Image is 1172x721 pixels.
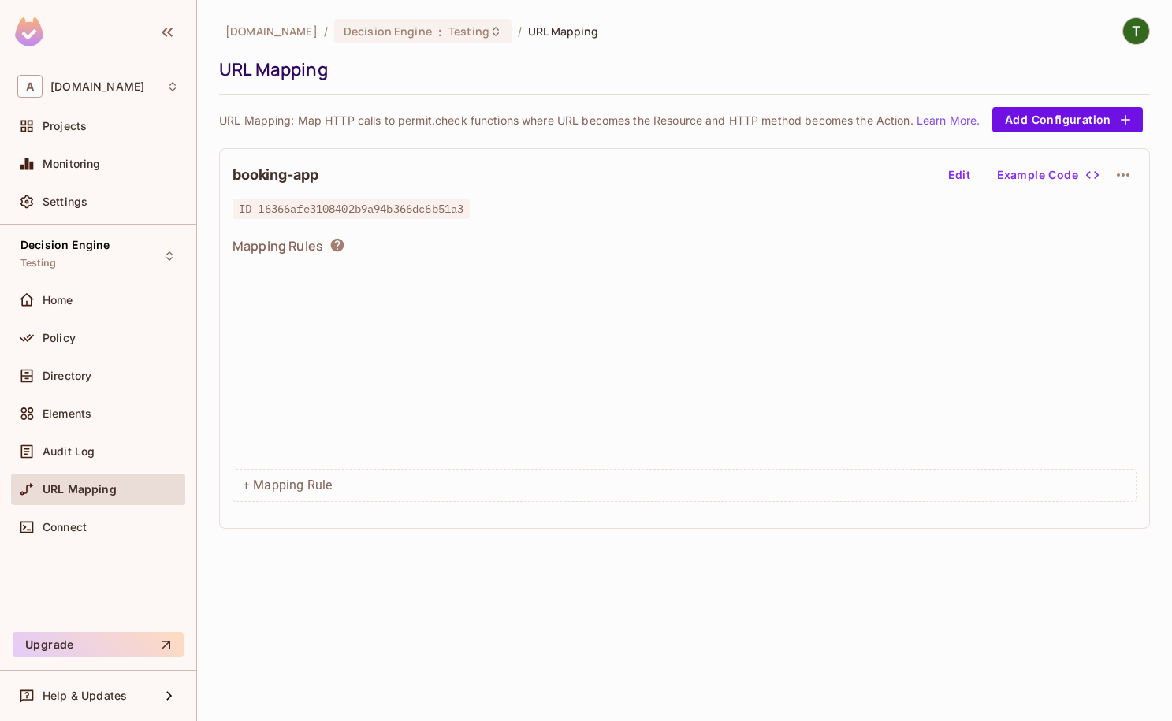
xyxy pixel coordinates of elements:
[1123,18,1149,44] img: Taha ÇEKEN
[43,445,95,458] span: Audit Log
[992,107,1143,132] button: Add Configuration
[13,632,184,657] button: Upgrade
[43,294,73,307] span: Home
[934,162,984,188] button: Edit
[324,24,328,39] li: /
[219,113,980,128] p: URL Mapping: Map HTTP calls to permit.check functions where URL becomes the Resource and HTTP met...
[437,25,443,38] span: :
[917,113,980,127] a: Learn More.
[20,239,110,251] span: Decision Engine
[219,58,1142,81] div: URL Mapping
[43,689,127,702] span: Help & Updates
[50,80,144,93] span: Workspace: abclojistik.com
[17,75,43,98] span: A
[43,407,91,420] span: Elements
[43,332,76,344] span: Policy
[20,257,56,269] span: Testing
[233,469,1137,502] div: + Mapping Rule
[43,483,117,496] span: URL Mapping
[233,165,318,184] h2: booking-app
[43,120,87,132] span: Projects
[43,158,101,170] span: Monitoring
[344,24,432,39] span: Decision Engine
[225,24,318,39] span: the active workspace
[233,199,470,219] span: ID 16366afe3108402b9a94b366dc6b51a3
[528,24,598,39] span: URL Mapping
[518,24,522,39] li: /
[43,195,87,208] span: Settings
[43,370,91,382] span: Directory
[15,17,43,46] img: SReyMgAAAABJRU5ErkJggg==
[991,162,1103,188] button: Example Code
[43,521,87,533] span: Connect
[448,24,489,39] span: Testing
[233,237,323,255] span: Mapping Rules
